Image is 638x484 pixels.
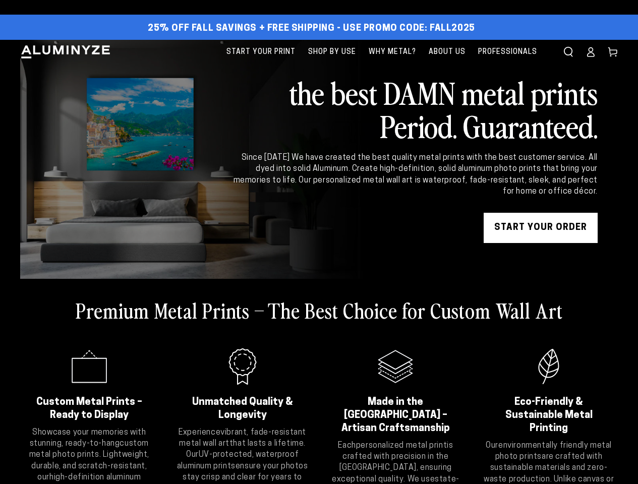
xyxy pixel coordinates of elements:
a: Shop By Use [303,40,361,65]
a: Professionals [473,40,542,65]
a: About Us [424,40,471,65]
strong: environmentally friendly metal photo prints [495,442,612,461]
a: START YOUR Order [484,213,598,243]
a: Why Metal? [364,40,421,65]
strong: UV-protected, waterproof aluminum prints [177,451,299,470]
span: Start Your Print [226,46,296,58]
div: Since [DATE] We have created the best quality metal prints with the best customer service. All dy... [231,152,598,198]
h2: the best DAMN metal prints Period. Guaranteed. [231,76,598,142]
span: About Us [429,46,466,58]
h2: Premium Metal Prints – The Best Choice for Custom Wall Art [76,297,563,323]
summary: Search our site [557,41,579,63]
h2: Eco-Friendly & Sustainable Metal Printing [492,396,605,435]
span: 25% off FALL Savings + Free Shipping - Use Promo Code: FALL2025 [148,23,475,34]
span: Why Metal? [369,46,416,58]
strong: vibrant, fade-resistant metal wall art [179,429,306,448]
strong: personalized metal print [356,442,447,450]
a: Start Your Print [221,40,301,65]
h2: Made in the [GEOGRAPHIC_DATA] – Artisan Craftsmanship [339,396,452,435]
h2: Custom Metal Prints – Ready to Display [33,396,146,422]
span: Professionals [478,46,537,58]
img: Aluminyze [20,44,111,59]
span: Shop By Use [308,46,356,58]
h2: Unmatched Quality & Longevity [186,396,299,422]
